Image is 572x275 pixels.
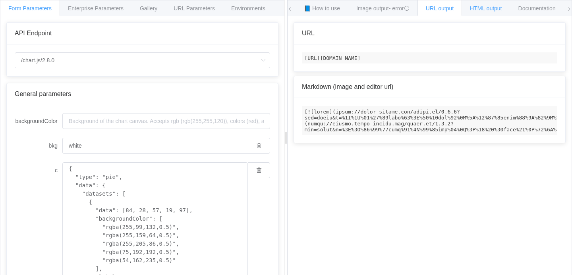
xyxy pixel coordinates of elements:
span: URL output [426,5,454,12]
span: HTML output [470,5,502,12]
span: Gallery [140,5,157,12]
input: Background of the chart canvas. Accepts rgb (rgb(255,255,120)), colors (red), and url-encoded hex... [62,138,248,154]
span: Form Parameters [8,5,52,12]
span: 📘 How to use [304,5,340,12]
span: API Endpoint [15,30,52,37]
code: [URL][DOMAIN_NAME] [302,52,557,63]
code: [![lorem](ipsum://dolor-sitame.con/adipi.el/0.6.6?sed=doeiu&t=%1I%1U%01%27%89labo%63%3E%50%10dol%... [302,106,557,135]
span: Documentation [518,5,556,12]
input: Select [15,52,270,68]
span: Image output [356,5,410,12]
span: URL Parameters [174,5,215,12]
label: bkg [15,138,62,154]
span: Environments [231,5,265,12]
span: General parameters [15,90,71,97]
span: Markdown (image and editor url) [302,83,393,90]
span: URL [302,30,315,37]
span: - error [389,5,410,12]
label: c [15,162,62,178]
span: Enterprise Parameters [68,5,124,12]
input: Background of the chart canvas. Accepts rgb (rgb(255,255,120)), colors (red), and url-encoded hex... [62,113,270,129]
label: backgroundColor [15,113,62,129]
